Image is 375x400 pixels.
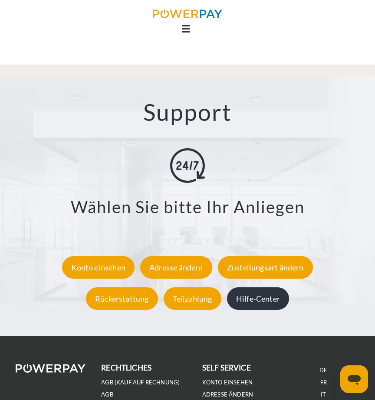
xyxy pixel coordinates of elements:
a: Adresse ändern [202,391,253,398]
b: self service [202,363,251,372]
a: Teilzahlung [161,294,224,303]
a: Hilfe-Center [225,294,291,303]
a: DE [319,367,327,374]
div: Zustellungsart ändern [218,256,313,279]
a: AGB (Kauf auf Rechnung) [101,379,180,386]
b: rechtliches [101,363,151,372]
div: Adresse ändern [140,256,212,279]
h2: Support [4,98,371,127]
div: Rückerstattung [86,287,158,310]
a: IT [321,391,326,398]
iframe: Schaltfläche zum Öffnen des Messaging-Fensters [340,365,368,393]
a: FR [320,379,327,386]
h3: Wählen Sie bitte Ihr Anliegen [4,197,371,218]
img: logo-powerpay.svg [153,10,223,18]
a: Rückerstattung [84,294,160,303]
a: Konto einsehen [60,263,137,272]
img: online-shopping.svg [170,148,205,183]
a: Konto einsehen [202,379,253,386]
a: Zustellungsart ändern [216,263,315,272]
a: Adresse ändern [138,263,214,272]
img: logo-powerpay-white.svg [16,364,86,373]
div: Hilfe-Center [227,287,289,310]
div: Teilzahlung [164,287,221,310]
div: Konto einsehen [62,256,135,279]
